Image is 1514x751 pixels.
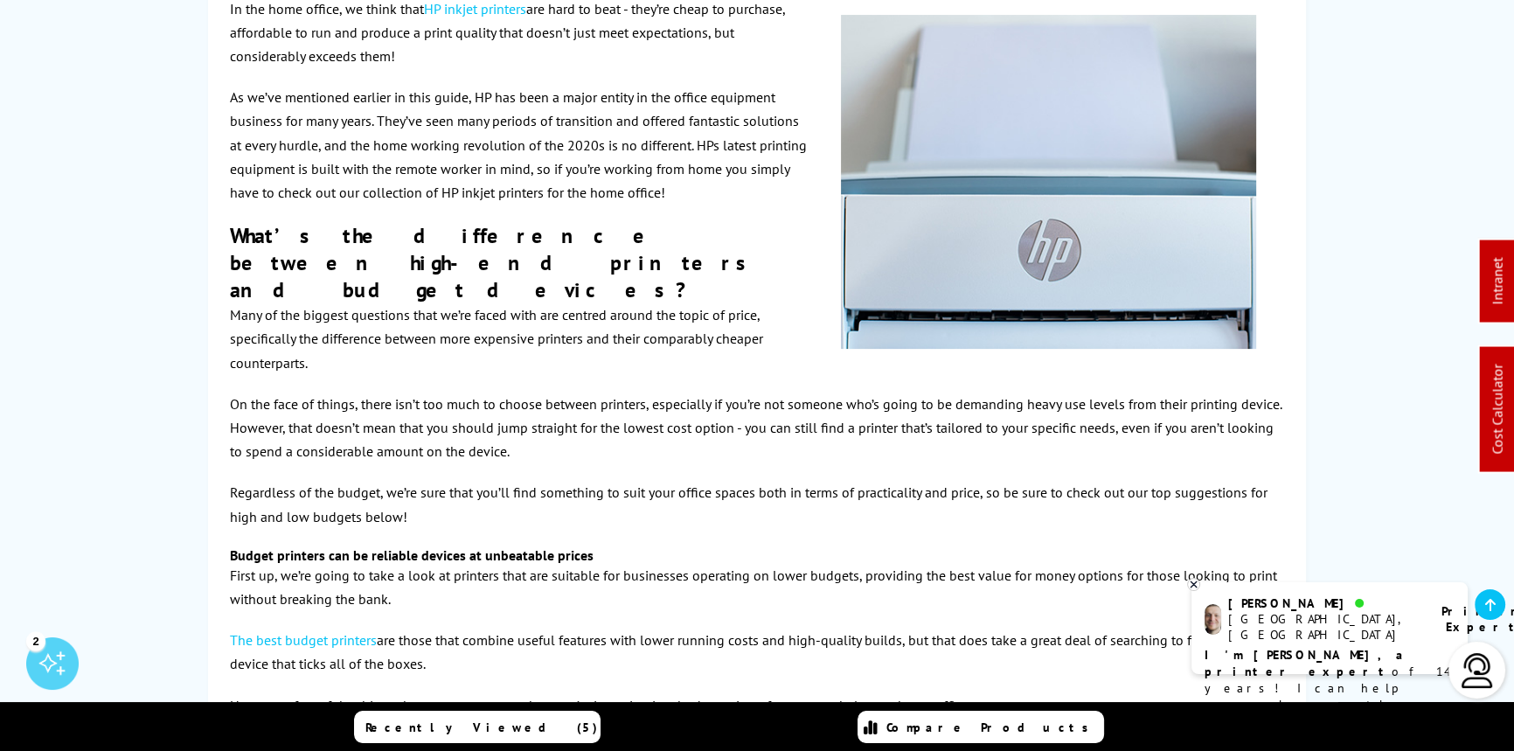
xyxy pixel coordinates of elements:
img: user-headset-light.svg [1460,653,1495,688]
h3: Budget printers can be reliable devices at unbeatable prices [230,546,1284,564]
p: Many of the biggest questions that we’re faced with are centred around the topic of price, specif... [230,303,1284,375]
p: of 14 years! I can help you choose the right product [1205,647,1455,730]
a: Intranet [1489,258,1506,305]
div: [PERSON_NAME] [1228,595,1420,611]
a: Recently Viewed (5) [354,711,601,743]
p: are those that combine useful features with lower running costs and high-quality builds, but that... [230,629,1284,676]
span: Compare Products [886,720,1098,735]
a: Cost Calculator [1489,365,1506,455]
h2: What’s the difference between high-end printers and budget devices? [230,222,1284,303]
a: Compare Products [858,711,1104,743]
div: [GEOGRAPHIC_DATA], [GEOGRAPHIC_DATA] [1228,611,1420,643]
p: Regardless of the budget, we’re sure that you’ll find something to suit your office spaces both i... [230,481,1284,528]
img: ashley-livechat.png [1205,604,1221,635]
span: Recently Viewed (5) [365,720,598,735]
b: I'm [PERSON_NAME], a printer expert [1205,647,1408,679]
img: HP inkjet printers for the home office [841,15,1256,350]
p: Here are a few of the things that you can expect when you’re investing in a budget printer for yo... [230,694,1284,718]
a: The best budget printers [230,631,377,649]
p: As we’ve mentioned earlier in this guide, HP has been a major entity in the office equipment busi... [230,86,1284,205]
div: 2 [26,631,45,650]
p: On the face of things, there isn’t too much to choose between printers, especially if you’re not ... [230,393,1284,464]
p: First up, we’re going to take a look at printers that are suitable for businesses operating on lo... [230,564,1284,611]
